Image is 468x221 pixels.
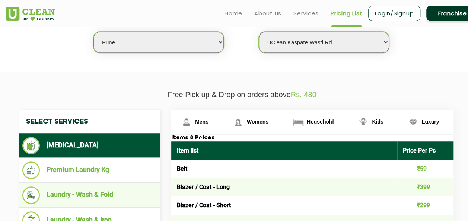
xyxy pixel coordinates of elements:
img: Laundry - Wash & Fold [22,186,40,204]
a: About us [254,9,281,18]
a: Services [293,9,319,18]
li: Laundry - Wash & Fold [22,186,156,204]
th: Price Per Pc [397,141,454,160]
td: Belt [171,160,397,178]
img: Dry Cleaning [22,137,40,154]
span: Luxury [422,119,439,125]
img: Luxury [407,116,420,129]
li: Premium Laundry Kg [22,161,156,179]
td: Blazer / Coat - Long [171,178,397,196]
h4: Select Services [19,110,160,133]
img: Premium Laundry Kg [22,161,40,179]
span: Womens [247,119,268,125]
span: Rs. 480 [291,90,316,99]
img: UClean Laundry and Dry Cleaning [6,7,55,21]
a: Home [225,9,242,18]
td: ₹59 [397,160,454,178]
span: Household [307,119,334,125]
img: Mens [180,116,193,129]
li: [MEDICAL_DATA] [22,137,156,154]
span: Kids [372,119,383,125]
td: ₹299 [397,196,454,214]
span: Mens [195,119,208,125]
td: Blazer / Coat - Short [171,196,397,214]
img: Kids [357,116,370,129]
td: ₹399 [397,178,454,196]
h3: Items & Prices [171,135,453,141]
img: Household [292,116,305,129]
img: Womens [232,116,245,129]
a: Pricing List [331,9,362,18]
th: Item list [171,141,397,160]
a: Login/Signup [368,6,420,21]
